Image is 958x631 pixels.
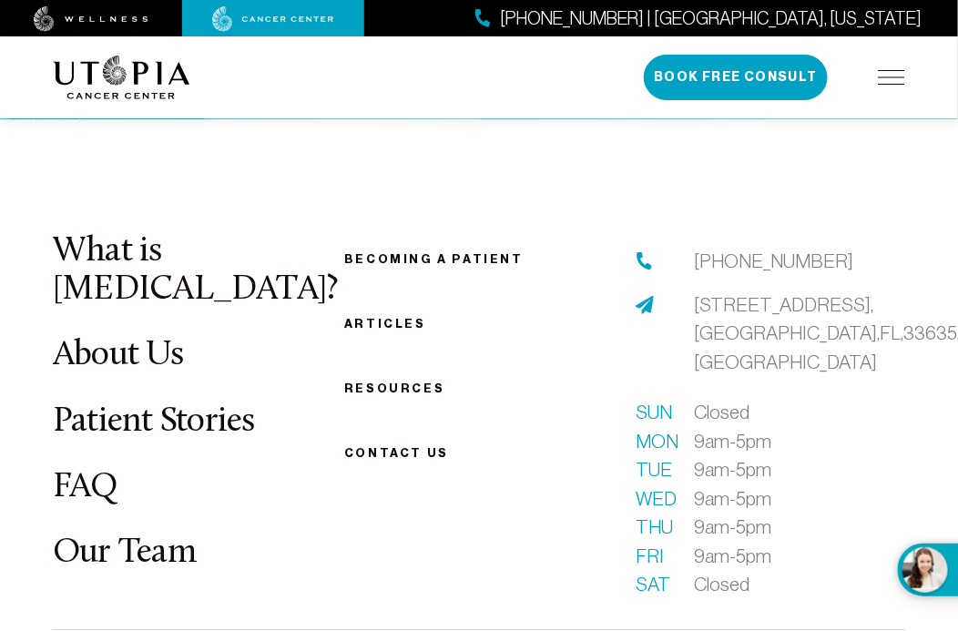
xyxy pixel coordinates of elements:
span: Contact us [344,446,449,460]
a: What is [MEDICAL_DATA]? [53,234,338,308]
span: Wed [636,484,672,514]
a: FAQ [53,470,118,505]
a: Our Team [53,535,196,571]
span: Thu [636,513,672,542]
span: Closed [694,570,749,599]
a: About Us [53,338,183,373]
span: Sat [636,570,672,599]
span: 9am-5pm [694,427,771,456]
span: Fri [636,542,672,571]
span: 9am-5pm [694,542,771,571]
span: Mon [636,427,672,456]
span: [PHONE_NUMBER] | [GEOGRAPHIC_DATA], [US_STATE] [500,5,922,32]
span: 9am-5pm [694,484,771,514]
span: Sun [636,398,672,427]
button: Book Free Consult [644,55,828,100]
a: [PHONE_NUMBER] [694,247,853,276]
a: Resources [344,382,444,395]
img: address [636,296,654,314]
img: wellness [34,6,148,32]
span: Closed [694,398,749,427]
img: icon-hamburger [878,70,905,85]
a: Articles [344,317,426,331]
span: Tue [636,455,672,484]
img: phone [636,252,654,270]
a: Becoming a patient [344,252,524,266]
span: 9am-5pm [694,513,771,542]
span: 9am-5pm [694,455,771,484]
img: cancer center [212,6,334,32]
a: [PHONE_NUMBER] | [GEOGRAPHIC_DATA], [US_STATE] [475,5,922,32]
img: logo [53,56,190,99]
a: Patient Stories [53,404,255,440]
